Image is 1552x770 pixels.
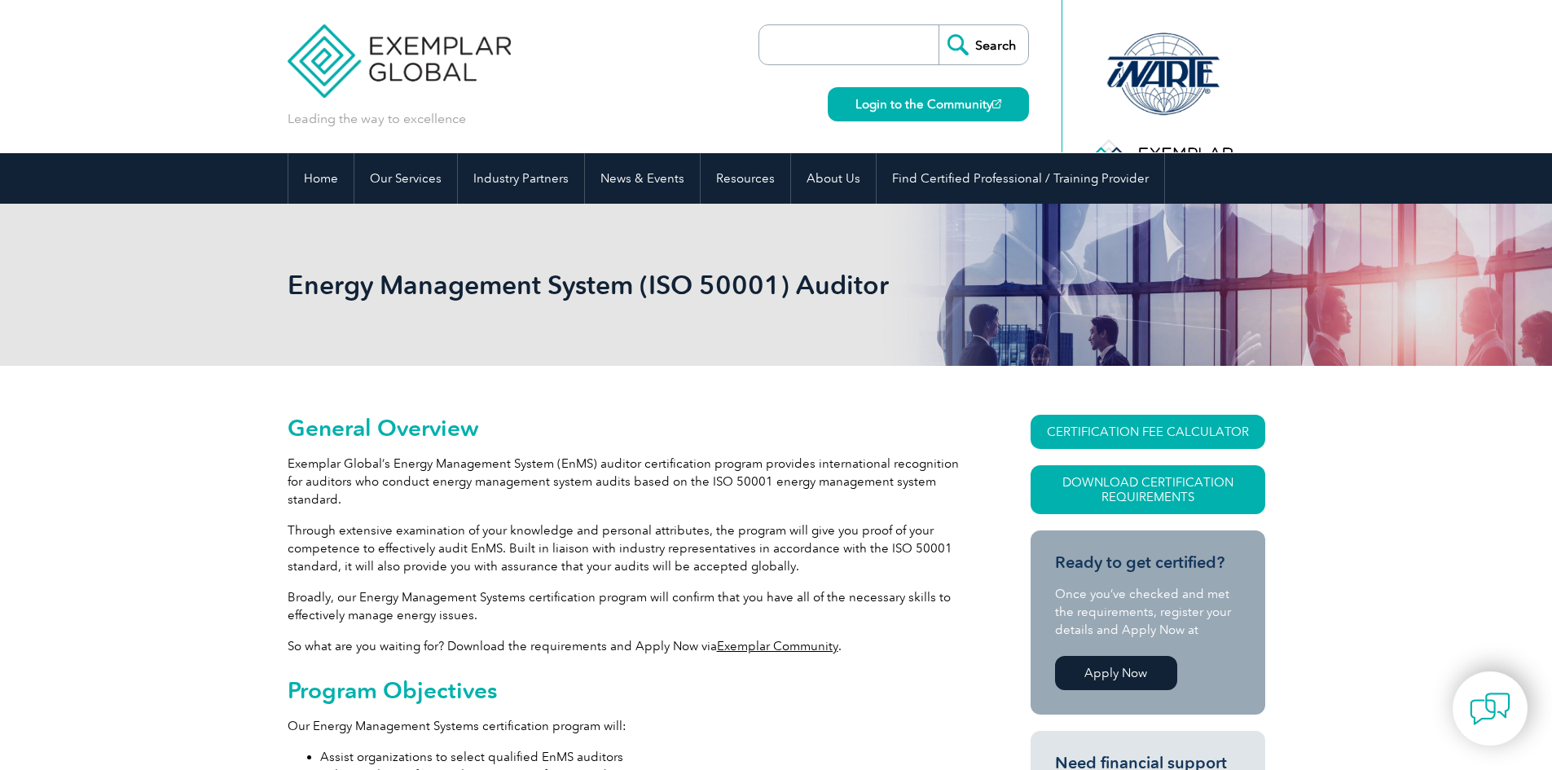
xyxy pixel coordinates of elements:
[701,153,790,204] a: Resources
[288,415,972,441] h2: General Overview
[288,521,972,575] p: Through extensive examination of your knowledge and personal attributes, the program will give yo...
[288,455,972,508] p: Exemplar Global’s Energy Management System (EnMS) auditor certification program provides internat...
[288,153,354,204] a: Home
[828,87,1029,121] a: Login to the Community
[288,110,466,128] p: Leading the way to excellence
[288,588,972,624] p: Broadly, our Energy Management Systems certification program will confirm that you have all of th...
[288,677,972,703] h2: Program Objectives
[717,639,838,653] a: Exemplar Community
[320,748,972,766] li: Assist organizations to select qualified EnMS auditors
[1031,465,1265,514] a: Download Certification Requirements
[1055,585,1241,639] p: Once you’ve checked and met the requirements, register your details and Apply Now at
[939,25,1028,64] input: Search
[585,153,700,204] a: News & Events
[458,153,584,204] a: Industry Partners
[288,717,972,735] p: Our Energy Management Systems certification program will:
[791,153,876,204] a: About Us
[1055,656,1177,690] a: Apply Now
[1031,415,1265,449] a: CERTIFICATION FEE CALCULATOR
[354,153,457,204] a: Our Services
[992,99,1001,108] img: open_square.png
[288,637,972,655] p: So what are you waiting for? Download the requirements and Apply Now via .
[877,153,1164,204] a: Find Certified Professional / Training Provider
[288,269,913,301] h1: Energy Management System (ISO 50001) Auditor
[1470,689,1510,729] img: contact-chat.png
[1055,552,1241,573] h3: Ready to get certified?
